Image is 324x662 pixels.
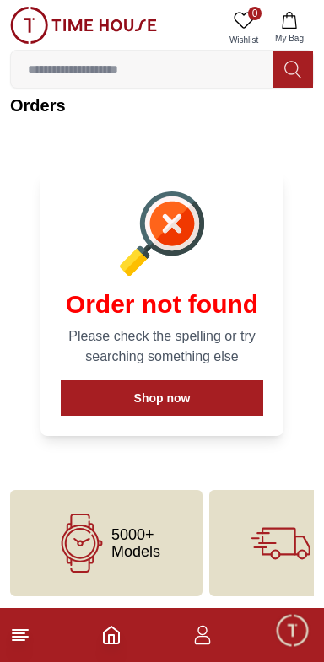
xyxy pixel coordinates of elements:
button: My Bag [265,7,314,50]
a: Home [101,625,121,645]
span: My Bag [268,32,310,45]
img: ... [10,7,157,44]
span: 0 [248,7,262,20]
h1: Order not found [61,289,263,320]
h2: Orders [10,94,314,117]
span: 5000+ Models [111,526,160,560]
div: Chat Widget [274,612,311,649]
button: Shop now [61,380,263,416]
p: Please check the spelling or try searching something else [61,326,263,367]
span: Wishlist [223,34,265,46]
a: 0Wishlist [223,7,265,50]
